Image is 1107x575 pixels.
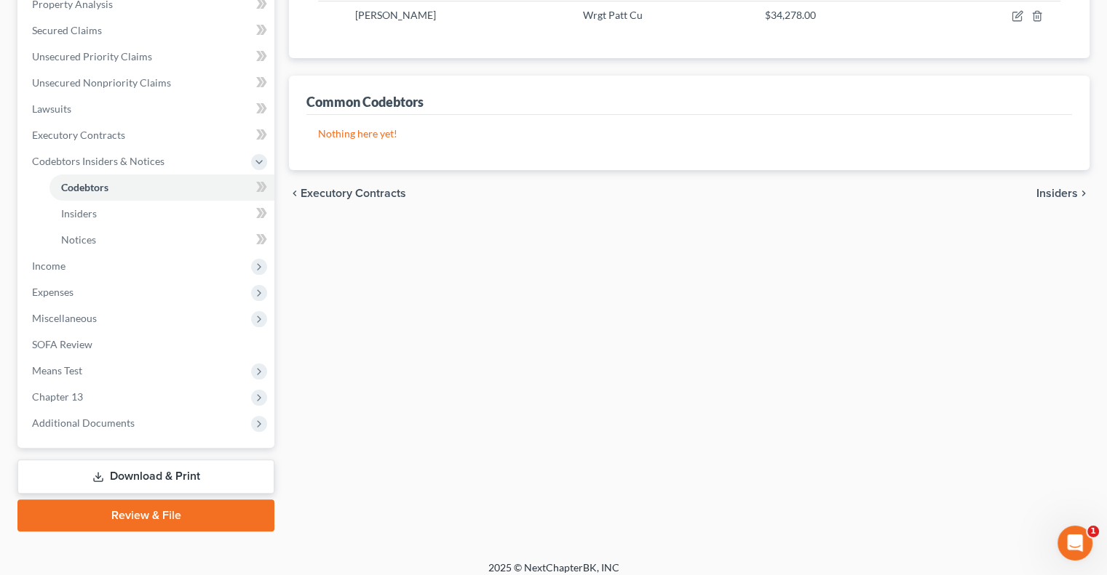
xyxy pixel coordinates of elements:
[765,9,816,21] span: $34,278.00
[583,9,643,21] span: Wrgt Patt Cu
[289,188,301,199] i: chevron_left
[32,155,164,167] span: Codebtors Insiders & Notices
[61,233,96,246] span: Notices
[49,174,274,201] a: Codebtors
[1036,188,1078,199] span: Insiders
[355,9,436,21] span: [PERSON_NAME]
[17,499,274,531] a: Review & File
[301,188,406,199] span: Executory Contracts
[32,364,82,377] span: Means Test
[32,338,92,350] span: SOFA Review
[1036,188,1090,199] button: Insiders chevron_right
[49,227,274,253] a: Notices
[17,459,274,494] a: Download & Print
[32,286,74,298] span: Expenses
[1058,526,1092,560] iframe: Intercom live chat
[1087,526,1099,537] span: 1
[32,102,71,115] span: Lawsuits
[20,122,274,148] a: Executory Contracts
[32,129,125,141] span: Executory Contracts
[61,181,108,193] span: Codebtors
[32,24,102,36] span: Secured Claims
[32,50,152,63] span: Unsecured Priority Claims
[20,331,274,358] a: SOFA Review
[32,312,97,324] span: Miscellaneous
[20,70,274,96] a: Unsecured Nonpriority Claims
[318,126,1060,141] p: Nothing here yet!
[306,93,424,110] div: Common Codebtors
[32,390,83,403] span: Chapter 13
[1078,188,1090,199] i: chevron_right
[20,96,274,122] a: Lawsuits
[20,17,274,44] a: Secured Claims
[32,417,135,429] span: Additional Documents
[289,188,406,199] button: chevron_left Executory Contracts
[32,76,171,89] span: Unsecured Nonpriority Claims
[61,207,97,220] span: Insiders
[49,201,274,227] a: Insiders
[32,260,66,272] span: Income
[20,44,274,70] a: Unsecured Priority Claims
